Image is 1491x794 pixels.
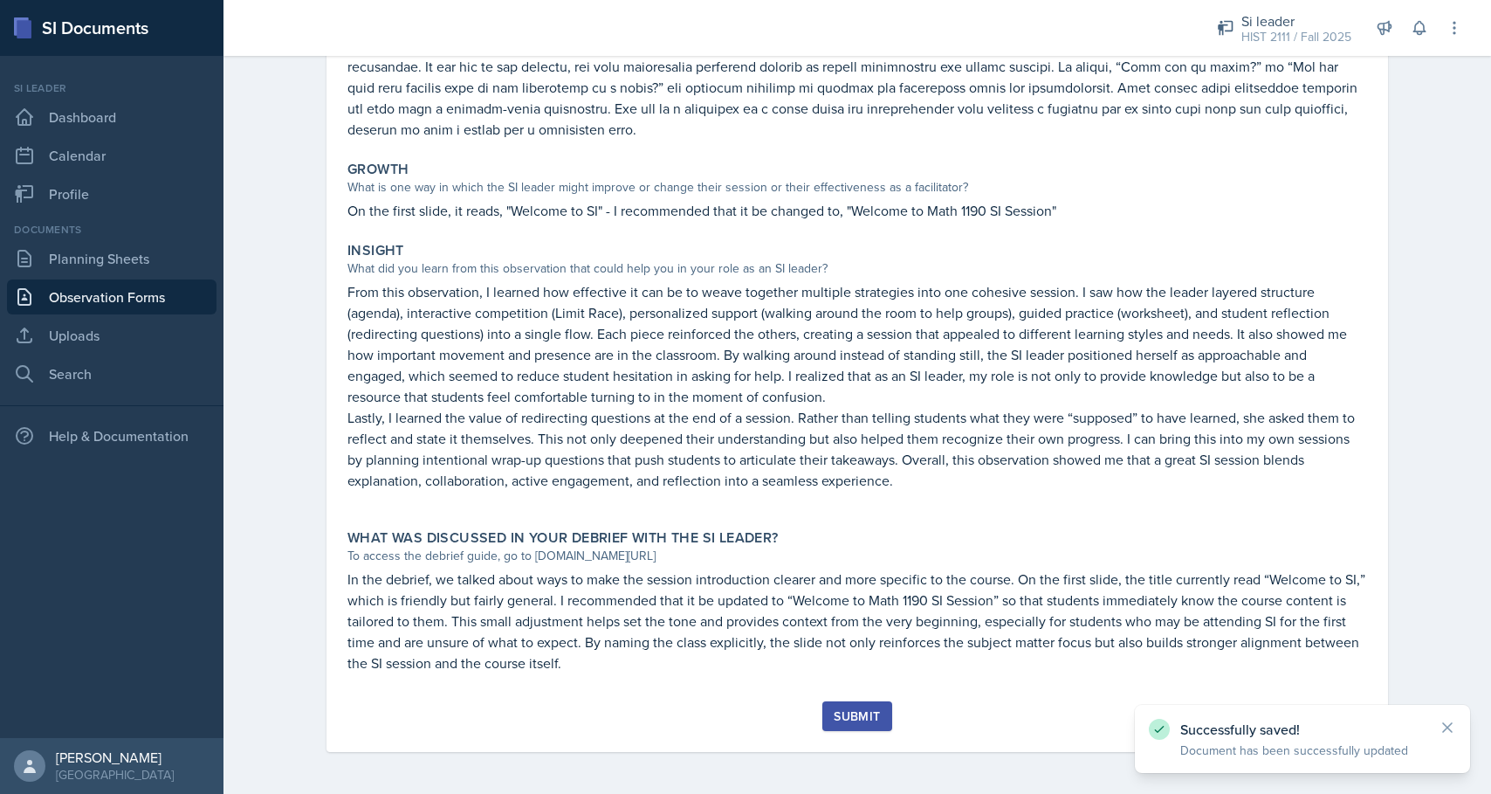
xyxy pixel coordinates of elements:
label: Insight [347,242,404,259]
div: Submit [834,709,880,723]
label: Growth [347,161,409,178]
a: Profile [7,176,216,211]
div: [PERSON_NAME] [56,749,174,766]
div: What is one way in which the SI leader might improve or change their session or their effectivene... [347,178,1367,197]
p: From this observation, I learned how effective it can be to weave together multiple strategies in... [347,281,1367,407]
a: Planning Sheets [7,241,216,276]
div: Documents [7,222,216,238]
p: In the debrief, we talked about ways to make the session introduction clearer and more specific t... [347,569,1367,673]
div: HIST 2111 / Fall 2025 [1241,28,1351,46]
a: Search [7,356,216,391]
button: Submit [822,701,891,731]
div: [GEOGRAPHIC_DATA] [56,766,174,784]
a: Uploads [7,318,216,353]
p: On the first slide, it reads, "Welcome to SI" - I recommended that it be changed to, "Welcome to ... [347,200,1367,221]
div: What did you learn from this observation that could help you in your role as an SI leader? [347,259,1367,278]
p: Lastly, I learned the value of redirecting questions at the end of a session. Rather than telling... [347,407,1367,491]
label: What was discussed in your debrief with the SI Leader? [347,529,779,547]
p: Successfully saved! [1180,721,1425,738]
p: Document has been successfully updated [1180,742,1425,759]
div: To access the debrief guide, go to [DOMAIN_NAME][URL] [347,547,1367,565]
a: Calendar [7,138,216,173]
div: Si leader [1241,10,1351,31]
a: Dashboard [7,100,216,135]
a: Observation Forms [7,280,216,314]
div: Si leader [7,80,216,96]
div: Help & Documentation [7,418,216,453]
